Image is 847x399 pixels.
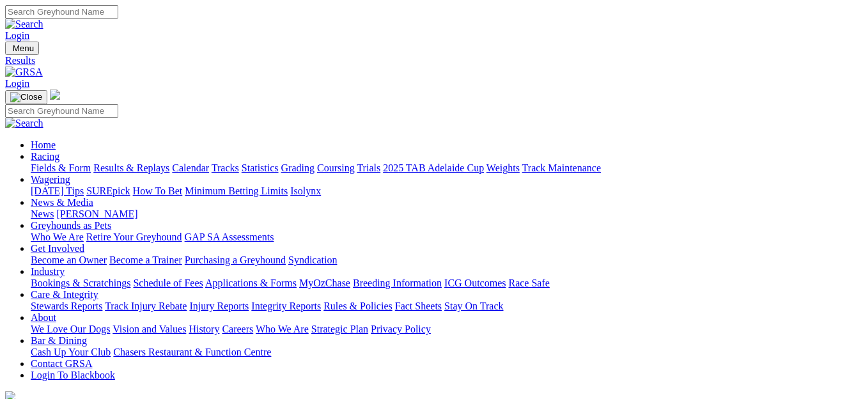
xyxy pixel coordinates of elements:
a: Become an Owner [31,254,107,265]
a: Become a Trainer [109,254,182,265]
div: About [31,324,842,335]
div: Bar & Dining [31,347,842,358]
a: Chasers Restaurant & Function Centre [113,347,271,357]
a: [DATE] Tips [31,185,84,196]
a: Applications & Forms [205,278,297,288]
a: Integrity Reports [251,301,321,311]
img: logo-grsa-white.png [50,90,60,100]
a: Trials [357,162,380,173]
a: Bar & Dining [31,335,87,346]
a: Racing [31,151,59,162]
a: Track Injury Rebate [105,301,187,311]
a: Injury Reports [189,301,249,311]
img: Search [5,19,43,30]
a: Coursing [317,162,355,173]
a: Tracks [212,162,239,173]
a: Greyhounds as Pets [31,220,111,231]
a: Who We Are [31,231,84,242]
a: Results & Replays [93,162,169,173]
button: Toggle navigation [5,42,39,55]
a: Vision and Values [113,324,186,334]
a: [PERSON_NAME] [56,208,137,219]
a: Industry [31,266,65,277]
a: Stewards Reports [31,301,102,311]
a: Statistics [242,162,279,173]
a: Retire Your Greyhound [86,231,182,242]
a: Care & Integrity [31,289,98,300]
a: Careers [222,324,253,334]
a: Login [5,30,29,41]
a: Wagering [31,174,70,185]
a: Login To Blackbook [31,370,115,380]
div: Industry [31,278,842,289]
div: Get Involved [31,254,842,266]
a: GAP SA Assessments [185,231,274,242]
input: Search [5,104,118,118]
a: Rules & Policies [323,301,392,311]
a: Schedule of Fees [133,278,203,288]
a: Syndication [288,254,337,265]
a: Purchasing a Greyhound [185,254,286,265]
img: Search [5,118,43,129]
a: Weights [486,162,520,173]
a: Privacy Policy [371,324,431,334]
a: Strategic Plan [311,324,368,334]
a: Home [31,139,56,150]
a: 2025 TAB Adelaide Cup [383,162,484,173]
a: Stay On Track [444,301,503,311]
a: Cash Up Your Club [31,347,111,357]
input: Search [5,5,118,19]
a: History [189,324,219,334]
a: ICG Outcomes [444,278,506,288]
span: Menu [13,43,34,53]
a: Fields & Form [31,162,91,173]
a: SUREpick [86,185,130,196]
img: Close [10,92,42,102]
a: Race Safe [508,278,549,288]
a: Minimum Betting Limits [185,185,288,196]
div: News & Media [31,208,842,220]
a: Track Maintenance [522,162,601,173]
a: We Love Our Dogs [31,324,110,334]
a: Who We Are [256,324,309,334]
div: Care & Integrity [31,301,842,312]
a: Login [5,78,29,89]
a: Results [5,55,842,66]
a: News & Media [31,197,93,208]
a: Isolynx [290,185,321,196]
div: Racing [31,162,842,174]
a: Bookings & Scratchings [31,278,130,288]
a: How To Bet [133,185,183,196]
a: News [31,208,54,219]
div: Wagering [31,185,842,197]
div: Greyhounds as Pets [31,231,842,243]
a: Breeding Information [353,278,442,288]
a: Grading [281,162,315,173]
a: Get Involved [31,243,84,254]
a: About [31,312,56,323]
a: Contact GRSA [31,358,92,369]
a: MyOzChase [299,278,350,288]
img: GRSA [5,66,43,78]
a: Fact Sheets [395,301,442,311]
button: Toggle navigation [5,90,47,104]
a: Calendar [172,162,209,173]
